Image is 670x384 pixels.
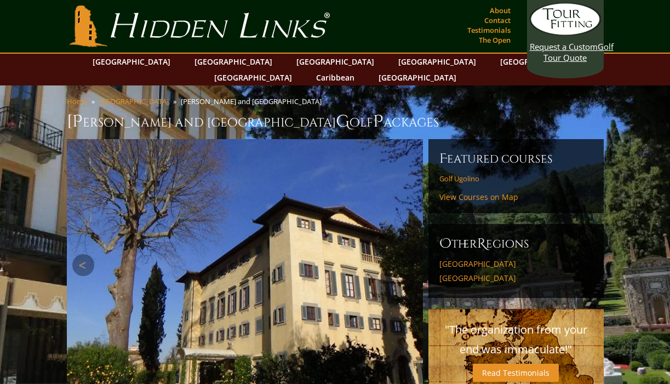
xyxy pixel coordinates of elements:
[336,111,350,133] span: G
[530,41,598,52] span: Request a Custom
[439,192,518,202] a: View Courses on Map
[477,235,486,253] span: R
[67,96,87,106] a: Home
[209,70,297,85] a: [GEOGRAPHIC_DATA]
[439,174,509,183] a: Golf Ugolino
[181,96,326,106] li: [PERSON_NAME] and [GEOGRAPHIC_DATA]
[473,364,559,382] a: Read Testimonials
[67,111,604,133] h1: [PERSON_NAME] and [GEOGRAPHIC_DATA] olf ackages
[439,150,593,168] h6: Featured Courses
[487,3,513,18] a: About
[439,235,451,253] span: O
[465,22,513,38] a: Testimonials
[189,54,278,70] a: [GEOGRAPHIC_DATA]
[373,70,462,85] a: [GEOGRAPHIC_DATA]
[439,320,593,359] p: "The organization from your end was immaculate!"
[291,54,380,70] a: [GEOGRAPHIC_DATA]
[393,54,482,70] a: [GEOGRAPHIC_DATA]
[439,259,593,269] a: [GEOGRAPHIC_DATA]
[311,70,360,85] a: Caribbean
[373,111,383,133] span: P
[72,254,94,276] a: Previous
[99,96,169,106] a: [GEOGRAPHIC_DATA]
[530,3,601,63] a: Request a CustomGolf Tour Quote
[439,235,593,253] h6: ther egions
[476,32,513,48] a: The Open
[87,54,176,70] a: [GEOGRAPHIC_DATA]
[439,273,593,283] a: [GEOGRAPHIC_DATA]
[482,13,513,28] a: Contact
[495,54,583,70] a: [GEOGRAPHIC_DATA]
